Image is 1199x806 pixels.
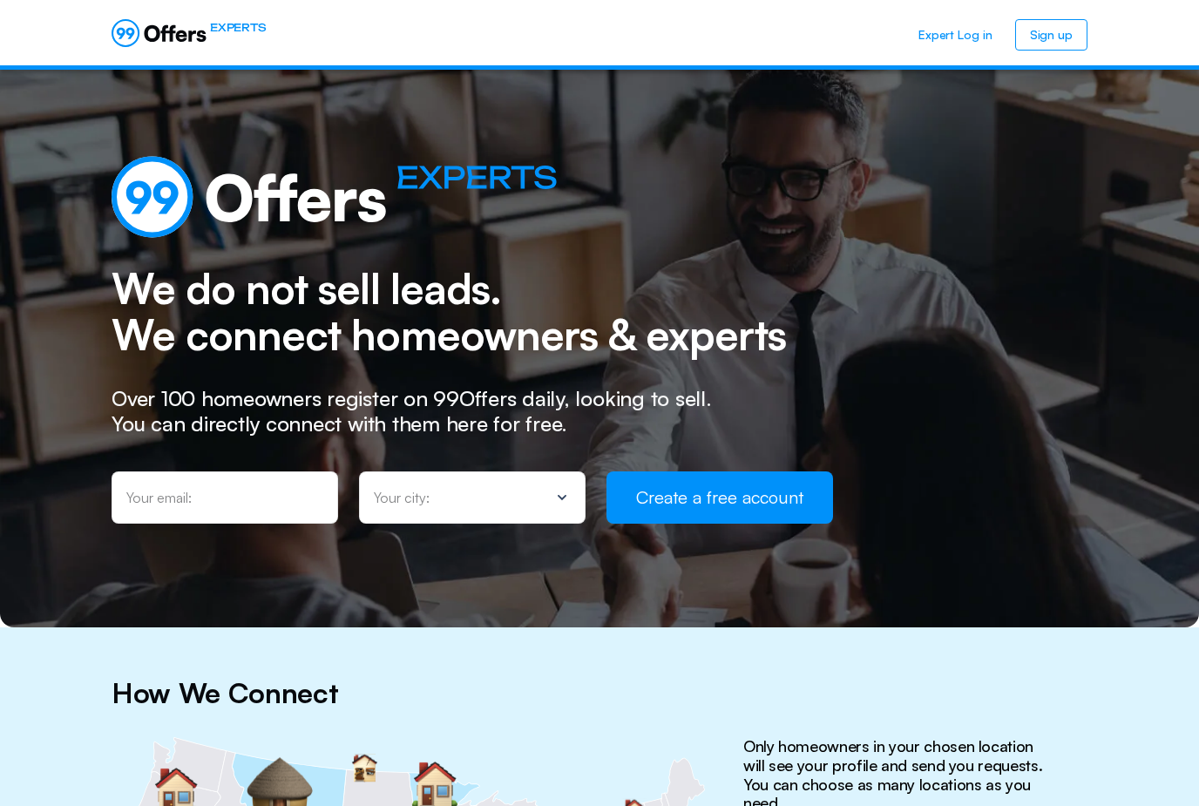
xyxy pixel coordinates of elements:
span: EXPERTS [210,19,266,36]
a: Sign up [1015,19,1087,51]
button: Create a free account [606,471,833,524]
h3: Over 100 homeowners register on 99Offers daily, looking to sell. You can directly connect with th... [112,386,739,471]
a: EXPERTS [112,19,266,47]
h2: How We Connect [112,676,1087,737]
p: Your city: [374,491,430,505]
a: Expert Log in [904,19,1006,51]
h2: We do not sell leads. We connect homeowners & experts [112,238,1087,386]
